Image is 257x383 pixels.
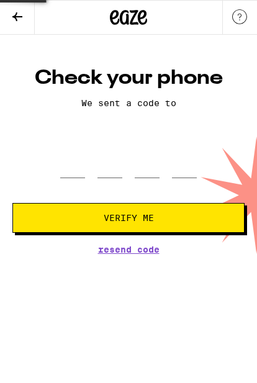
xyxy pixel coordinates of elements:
button: Verify Me [12,203,245,233]
span: Hi. Need any help? [9,9,102,21]
h1: Check your phone [12,66,245,91]
button: Resend Code [98,245,160,254]
span: Verify Me [104,214,154,222]
p: We sent a code to [12,98,245,108]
